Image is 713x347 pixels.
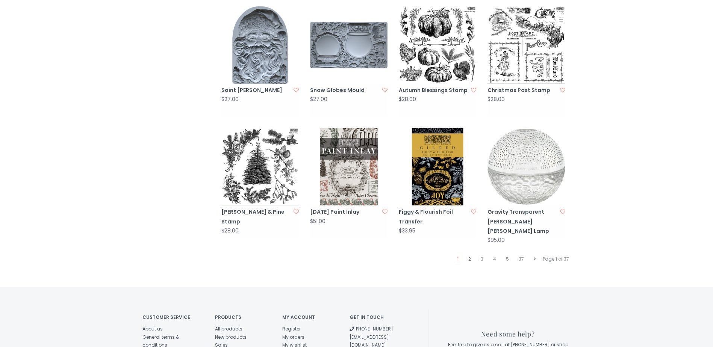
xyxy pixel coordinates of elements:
[221,86,291,95] a: Saint [PERSON_NAME]
[282,315,338,320] h4: My account
[221,207,291,226] a: [PERSON_NAME] & Pine Stamp
[466,254,473,264] a: 2
[487,86,557,95] a: Christmas Post Stamp
[560,208,565,216] a: Add to wishlist
[350,315,406,320] h4: Get in touch
[215,326,242,332] a: All products
[487,128,565,205] img: Gravity Transparent Lampe Berger Lamp
[310,86,380,95] a: Snow Globes Mould
[445,330,571,338] h3: Need some help?
[517,254,526,264] a: 37
[560,86,565,94] a: Add to wishlist
[382,208,388,216] a: Add to wishlist
[350,326,393,332] a: [PHONE_NUMBER]
[487,207,557,236] a: Gravity Transparent [PERSON_NAME] [PERSON_NAME] Lamp
[541,254,571,264] div: Page 1 of 37
[215,334,247,340] a: New products
[491,254,498,264] a: 4
[455,254,460,264] a: 1
[487,6,565,84] img: Christmas Post Stamp
[399,97,416,102] div: $28.00
[142,315,204,320] h4: Customer service
[221,228,239,234] div: $28.00
[294,86,299,94] a: Add to wishlist
[310,207,380,217] a: [DATE] Paint Inlay
[399,86,469,95] a: Autumn Blessings Stamp
[142,326,163,332] a: About us
[282,334,304,340] a: My orders
[399,207,469,226] a: Figgy & Flourish Foil Transfer
[532,254,538,264] a: Next page
[294,208,299,216] a: Add to wishlist
[399,128,476,205] img: Figgy & Flourish Foil Transfer
[487,237,505,243] div: $95.00
[487,97,505,102] div: $28.00
[310,219,325,224] div: $51.00
[471,86,476,94] a: Add to wishlist
[221,128,299,205] img: Holly & Pine Stamp
[221,97,239,102] div: $27.00
[504,254,511,264] a: 5
[215,315,271,320] h4: Products
[399,228,415,234] div: $33.95
[310,97,327,102] div: $27.00
[479,254,485,264] a: 3
[282,326,301,332] a: Register
[382,86,388,94] a: Add to wishlist
[221,6,299,84] img: Saint Nick Mould
[310,6,388,84] img: Snow Globes Mould
[471,208,476,216] a: Add to wishlist
[310,128,388,205] img: Twelfth Night Paint Inlay
[399,6,476,84] img: Autumn Blessings Stamp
